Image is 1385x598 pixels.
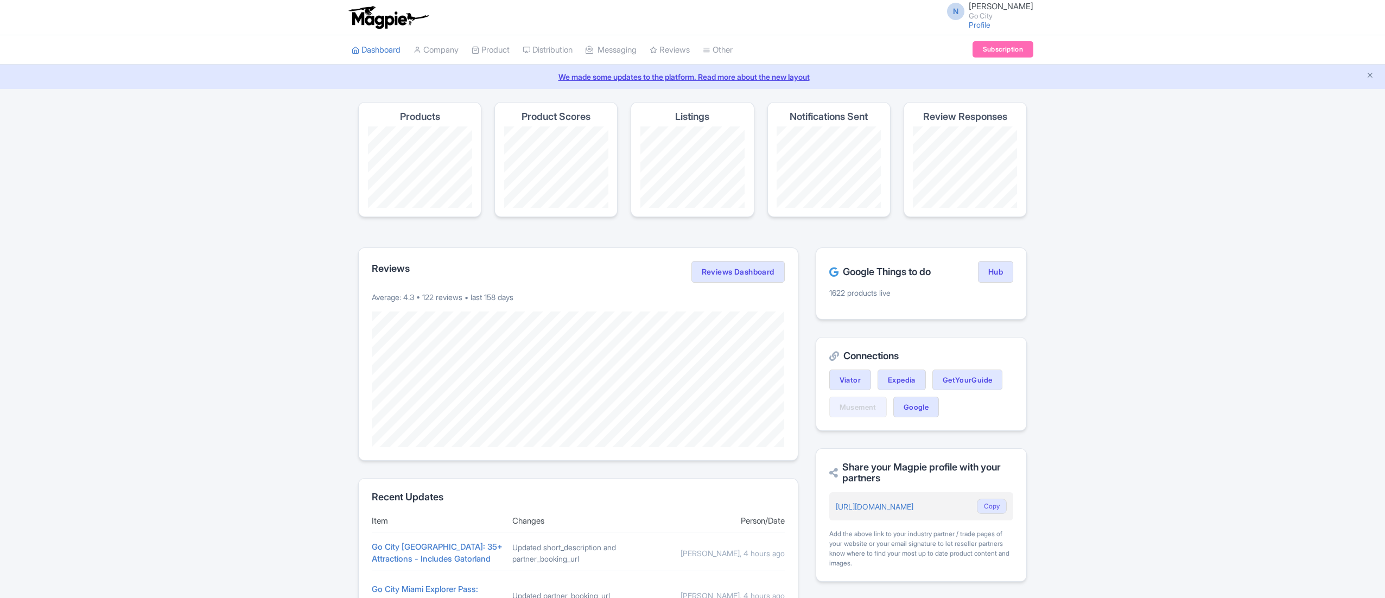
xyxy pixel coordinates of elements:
small: Go City [969,12,1033,20]
a: We made some updates to the platform. Read more about the new layout [7,71,1378,82]
div: Changes [512,515,644,527]
a: Other [703,35,733,65]
button: Close announcement [1366,70,1374,82]
a: [URL][DOMAIN_NAME] [836,502,913,511]
a: Go City [GEOGRAPHIC_DATA]: 35+ Attractions - Includes Gatorland [372,542,503,564]
h2: Google Things to do [829,266,931,277]
h2: Connections [829,351,1013,361]
a: Messaging [586,35,637,65]
span: N [947,3,964,20]
div: Item [372,515,504,527]
h4: Review Responses [923,111,1007,122]
h2: Recent Updates [372,492,785,502]
div: Updated short_description and partner_booking_url [512,542,644,564]
h4: Product Scores [522,111,590,122]
a: Expedia [878,370,926,390]
a: Hub [978,261,1013,283]
h4: Products [400,111,440,122]
div: Add the above link to your industry partner / trade pages of your website or your email signature... [829,529,1013,568]
a: Subscription [973,41,1033,58]
a: Reviews Dashboard [691,261,785,283]
a: Profile [969,20,990,29]
a: N [PERSON_NAME] Go City [941,2,1033,20]
h2: Share your Magpie profile with your partners [829,462,1013,484]
a: Distribution [523,35,573,65]
div: [PERSON_NAME], 4 hours ago [653,548,785,559]
p: Average: 4.3 • 122 reviews • last 158 days [372,291,785,303]
a: Reviews [650,35,690,65]
a: Product [472,35,510,65]
h2: Reviews [372,263,410,274]
a: Viator [829,370,871,390]
a: Google [893,397,939,417]
h4: Notifications Sent [790,111,868,122]
p: 1622 products live [829,287,1013,298]
h4: Listings [675,111,709,122]
button: Copy [977,499,1007,514]
a: Musement [829,397,887,417]
div: Person/Date [653,515,785,527]
a: Dashboard [352,35,401,65]
a: GetYourGuide [932,370,1003,390]
span: [PERSON_NAME] [969,1,1033,11]
a: Company [414,35,459,65]
img: logo-ab69f6fb50320c5b225c76a69d11143b.png [346,5,430,29]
